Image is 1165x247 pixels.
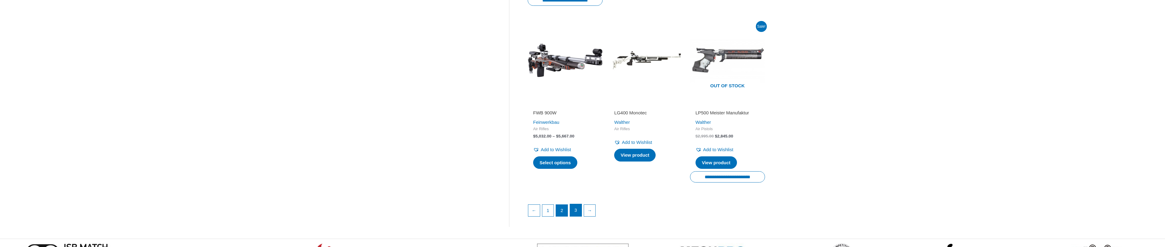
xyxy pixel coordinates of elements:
[715,134,717,138] span: $
[533,110,597,116] h2: FWB 900W
[614,101,678,109] iframe: Customer reviews powered by Trustpilot
[715,134,733,138] bdi: 2,845.00
[528,205,540,216] a: ←
[533,101,597,109] iframe: Customer reviews powered by Trustpilot
[614,138,652,147] a: Add to Wishlist
[553,134,555,138] span: –
[614,127,678,132] span: Air Rifles
[703,147,733,152] span: Add to Wishlist
[570,204,582,216] a: Page 3
[696,120,711,125] a: Walther
[541,147,571,152] span: Add to Wishlist
[690,23,765,98] a: Out of stock
[556,134,558,138] span: $
[533,110,597,118] a: FWB 900W
[584,205,596,216] a: →
[696,145,733,154] a: Add to Wishlist
[533,134,536,138] span: $
[696,134,714,138] bdi: 2,995.00
[614,110,678,116] h2: LG400 Monotec
[533,120,559,125] a: Feinwerkbau
[696,127,760,132] span: Air Pistols
[696,156,737,169] a: Read more about “LP500 Meister Manufaktur”
[542,205,554,216] a: Page 1
[533,145,571,154] a: Add to Wishlist
[622,140,652,145] span: Add to Wishlist
[614,149,656,162] a: Select options for “LG400 Monotec”
[533,134,551,138] bdi: 5,032.00
[556,134,574,138] bdi: 5,667.00
[756,21,767,32] span: Sale!
[690,23,765,98] img: LP500 Meister Manufaktur
[533,127,597,132] span: Air Rifles
[614,120,630,125] a: Walther
[528,23,603,98] img: FWB 900W
[695,79,760,93] span: Out of stock
[609,23,684,98] img: LG400 Monotec Competition
[696,101,760,109] iframe: Customer reviews powered by Trustpilot
[533,156,577,169] a: Select options for “FWB 900W”
[696,134,698,138] span: $
[528,204,765,220] nav: Product Pagination
[556,205,568,216] span: Page 2
[614,110,678,118] a: LG400 Monotec
[696,110,760,118] a: LP500 Meister Manufaktur
[696,110,760,116] h2: LP500 Meister Manufaktur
